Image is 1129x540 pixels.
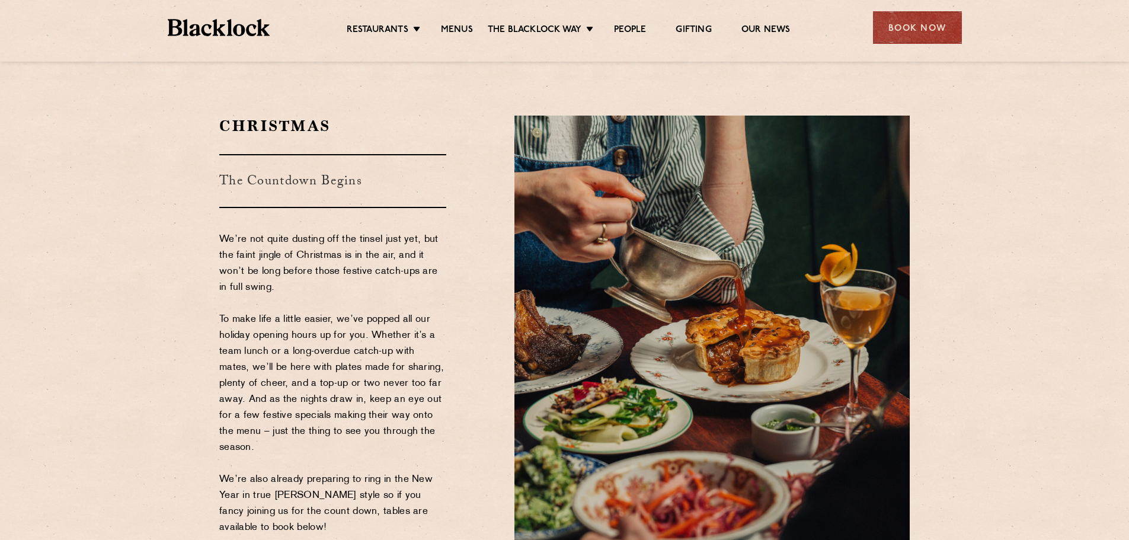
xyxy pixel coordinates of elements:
[219,154,446,208] h3: The Countdown Begins
[219,116,446,136] h2: Christmas
[168,19,270,36] img: BL_Textured_Logo-footer-cropped.svg
[741,24,791,37] a: Our News
[347,24,408,37] a: Restaurants
[873,11,962,44] div: Book Now
[219,232,446,536] p: We’re not quite dusting off the tinsel just yet, but the faint jingle of Christmas is in the air,...
[488,24,581,37] a: The Blacklock Way
[614,24,646,37] a: People
[676,24,711,37] a: Gifting
[441,24,473,37] a: Menus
